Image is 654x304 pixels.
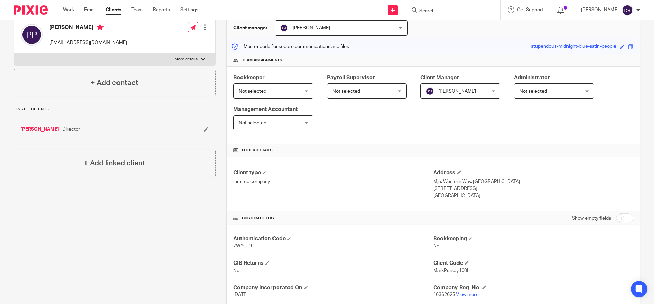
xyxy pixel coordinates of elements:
span: [PERSON_NAME] [438,89,476,94]
img: svg%3E [622,5,633,16]
a: Team [131,6,143,13]
h4: CIS Returns [233,260,433,267]
span: Get Support [517,7,543,12]
h4: CUSTOM FIELDS [233,215,433,221]
a: [PERSON_NAME] [20,126,59,133]
span: 7WYGT9 [233,244,252,249]
span: Client Manager [420,75,459,80]
a: Email [84,6,95,13]
span: Not selected [239,89,266,94]
a: Clients [106,6,121,13]
input: Search [419,8,480,14]
span: Payroll Supervisor [327,75,375,80]
span: [PERSON_NAME] [293,26,330,30]
span: Administrator [514,75,550,80]
span: Bookkeeper [233,75,265,80]
h4: + Add linked client [84,158,145,169]
h4: Address [433,169,633,176]
h4: Company Reg. No. [433,284,633,291]
a: Settings [180,6,198,13]
a: Reports [153,6,170,13]
span: Not selected [332,89,360,94]
p: [EMAIL_ADDRESS][DOMAIN_NAME] [49,39,127,46]
h4: Client type [233,169,433,176]
h4: Client Code [433,260,633,267]
h4: + Add contact [91,78,138,88]
img: Pixie [14,5,48,15]
p: Linked clients [14,107,216,112]
img: svg%3E [280,24,288,32]
p: More details [175,57,198,62]
a: Work [63,6,74,13]
span: 16362625 [433,292,455,297]
span: No [433,244,439,249]
span: Not selected [519,89,547,94]
span: MarkPursey100L [433,268,470,273]
a: View more [456,292,479,297]
p: Master code for secure communications and files [232,43,349,50]
span: Other details [242,148,273,153]
h4: Bookkeeping [433,235,633,242]
label: Show empty fields [572,215,611,222]
div: stupendous-midnight-blue-satin-people [531,43,616,51]
i: Primary [97,24,104,31]
img: svg%3E [21,24,43,46]
h4: Authentication Code [233,235,433,242]
h3: Client manager [233,25,268,31]
p: Mjp, Western Way, [GEOGRAPHIC_DATA] [433,178,633,185]
h4: [PERSON_NAME] [49,24,127,32]
span: [DATE] [233,292,248,297]
span: Director [62,126,80,133]
span: Not selected [239,121,266,125]
span: Management Accountant [233,107,298,112]
span: Team assignments [242,58,282,63]
p: Limited company [233,178,433,185]
img: svg%3E [426,87,434,95]
p: [GEOGRAPHIC_DATA] [433,192,633,199]
p: [PERSON_NAME] [581,6,619,13]
h4: Company Incorporated On [233,284,433,291]
span: No [233,268,239,273]
p: [STREET_ADDRESS] [433,185,633,192]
